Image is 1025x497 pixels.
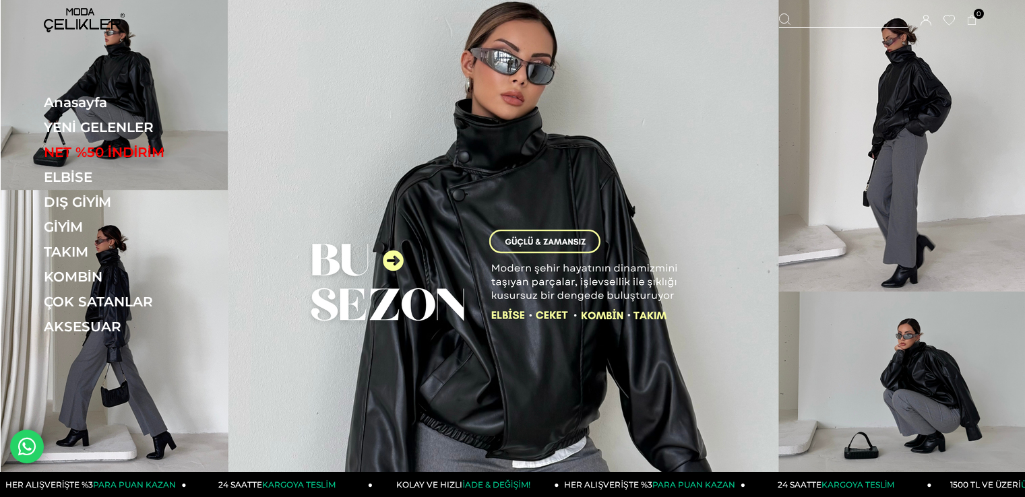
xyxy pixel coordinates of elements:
[44,219,229,235] a: GİYİM
[44,8,125,32] img: logo
[44,119,229,135] a: YENİ GELENLER
[44,169,229,185] a: ELBİSE
[974,9,984,19] span: 0
[44,194,229,210] a: DIŞ GİYİM
[44,244,229,260] a: TAKIM
[93,479,176,490] span: PARA PUAN KAZAN
[44,269,229,285] a: KOMBİN
[373,472,559,497] a: KOLAY VE HIZLIİADE & DEĞİŞİM!
[44,294,229,310] a: ÇOK SATANLAR
[262,479,335,490] span: KARGOYA TESLİM
[44,94,229,110] a: Anasayfa
[967,15,977,26] a: 0
[187,472,373,497] a: 24 SAATTEKARGOYA TESLİM
[559,472,746,497] a: HER ALIŞVERİŞTE %3PARA PUAN KAZAN
[462,479,530,490] span: İADE & DEĞİŞİM!
[745,472,932,497] a: 24 SAATTEKARGOYA TESLİM
[821,479,894,490] span: KARGOYA TESLİM
[652,479,735,490] span: PARA PUAN KAZAN
[44,144,229,160] a: NET %50 İNDİRİM
[44,319,229,335] a: AKSESUAR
